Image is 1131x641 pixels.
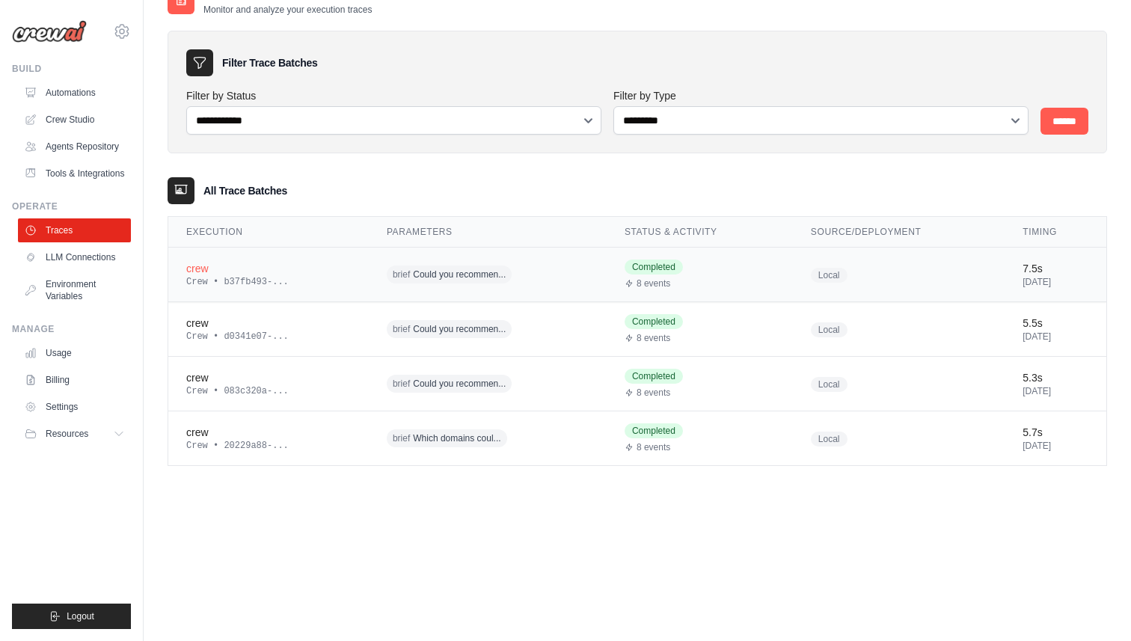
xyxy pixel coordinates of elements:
[637,441,670,453] span: 8 events
[393,432,410,444] span: brief
[18,81,131,105] a: Automations
[186,316,351,331] div: crew
[625,314,683,329] span: Completed
[186,385,351,397] div: Crew • 083c320a-...
[393,269,410,280] span: brief
[18,368,131,392] a: Billing
[12,63,131,75] div: Build
[1023,370,1088,385] div: 5.3s
[1023,331,1088,343] div: [DATE]
[203,4,372,16] p: Monitor and analyze your execution traces
[387,427,589,450] div: brief: Which domains could offer me a VCR > 95% in the automotive vertical. Also share the device...
[637,387,670,399] span: 8 events
[12,20,87,43] img: Logo
[387,263,589,286] div: brief: Could you recommend a media channel that is likely to offer above CTR benchmark performanc...
[607,217,793,248] th: Status & Activity
[811,322,848,337] span: Local
[67,610,94,622] span: Logout
[18,341,131,365] a: Usage
[186,370,351,385] div: crew
[46,428,88,440] span: Resources
[1023,425,1088,440] div: 5.7s
[186,276,351,288] div: Crew • b37fb493-...
[18,135,131,159] a: Agents Repository
[203,183,287,198] h3: All Trace Batches
[1023,261,1088,276] div: 7.5s
[12,604,131,629] button: Logout
[1023,276,1088,288] div: [DATE]
[222,55,317,70] h3: Filter Trace Batches
[168,357,1106,411] tr: View details for crew execution
[18,422,131,446] button: Resources
[413,323,506,335] span: Could you recommen...
[186,261,351,276] div: crew
[186,440,351,452] div: Crew • 20229a88-...
[793,217,1005,248] th: Source/Deployment
[393,378,410,390] span: brief
[637,332,670,344] span: 8 events
[637,277,670,289] span: 8 events
[18,218,131,242] a: Traces
[18,108,131,132] a: Crew Studio
[18,162,131,185] a: Tools & Integrations
[168,248,1106,302] tr: View details for crew execution
[18,395,131,419] a: Settings
[387,318,589,341] div: brief: Could you recommend a media channel that is likely to offer above CTR benchmark performanc...
[811,432,848,447] span: Local
[186,331,351,343] div: Crew • d0341e07-...
[1023,440,1088,452] div: [DATE]
[168,217,369,248] th: Execution
[625,260,683,275] span: Completed
[168,411,1106,466] tr: View details for crew execution
[811,268,848,283] span: Local
[186,88,601,103] label: Filter by Status
[168,302,1106,357] tr: View details for crew execution
[1005,217,1106,248] th: Timing
[12,323,131,335] div: Manage
[625,423,683,438] span: Completed
[625,369,683,384] span: Completed
[18,272,131,308] a: Environment Variables
[387,372,589,396] div: brief: Could you recommend a media channel that is likely to offer above CTR benchmark performanc...
[369,217,607,248] th: Parameters
[613,88,1029,103] label: Filter by Type
[413,269,506,280] span: Could you recommen...
[413,378,506,390] span: Could you recommen...
[811,377,848,392] span: Local
[1023,385,1088,397] div: [DATE]
[1023,316,1088,331] div: 5.5s
[413,432,500,444] span: Which domains coul...
[12,200,131,212] div: Operate
[18,245,131,269] a: LLM Connections
[186,425,351,440] div: crew
[393,323,410,335] span: brief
